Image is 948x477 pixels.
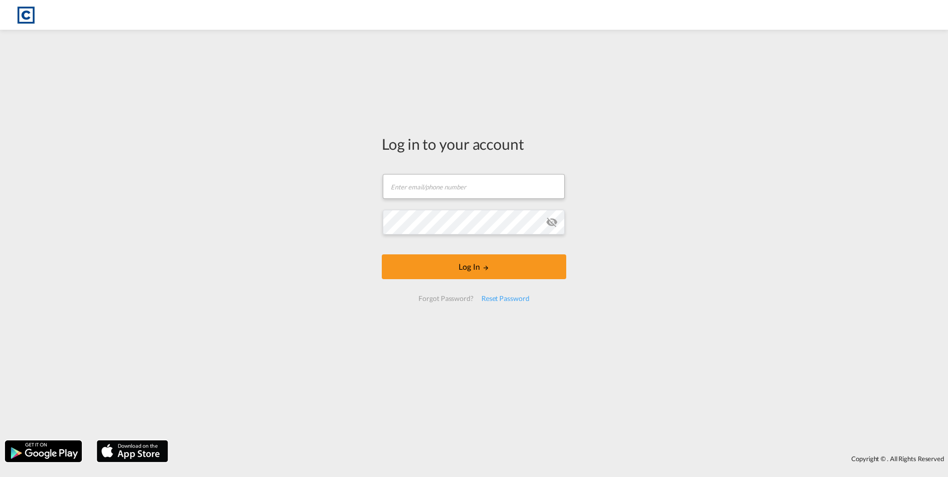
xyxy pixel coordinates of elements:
[382,133,566,154] div: Log in to your account
[96,439,169,463] img: apple.png
[173,450,948,467] div: Copyright © . All Rights Reserved
[382,254,566,279] button: LOGIN
[415,290,477,307] div: Forgot Password?
[4,439,83,463] img: google.png
[546,216,558,228] md-icon: icon-eye-off
[477,290,533,307] div: Reset Password
[15,4,37,26] img: 1fdb9190129311efbfaf67cbb4249bed.jpeg
[383,174,565,199] input: Enter email/phone number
